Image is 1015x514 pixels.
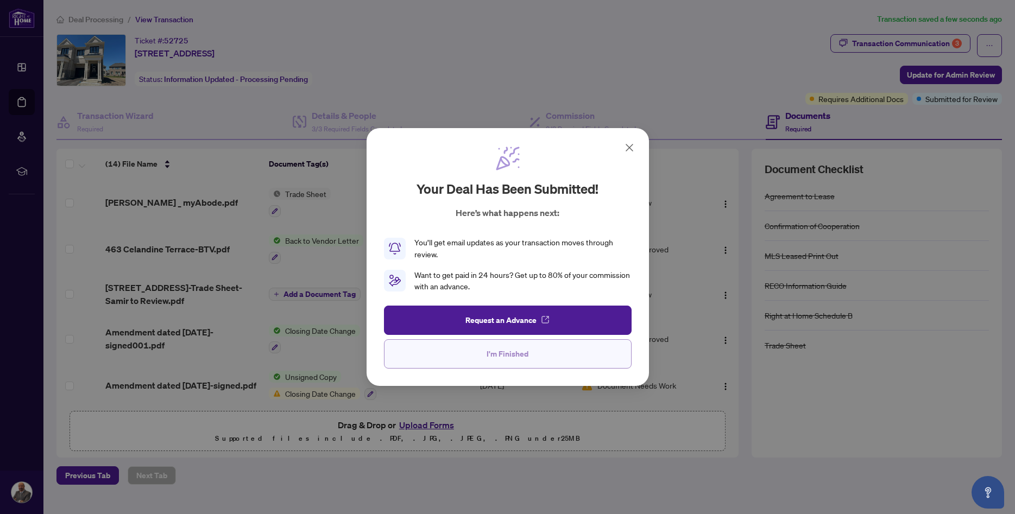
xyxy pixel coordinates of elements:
[417,180,598,198] h2: Your deal has been submitted!
[972,476,1004,509] button: Open asap
[465,312,537,329] span: Request an Advance
[414,237,632,261] div: You’ll get email updates as your transaction moves through review.
[384,306,632,335] button: Request an Advance
[414,269,632,293] div: Want to get paid in 24 hours? Get up to 80% of your commission with an advance.
[384,339,632,369] button: I'm Finished
[456,206,559,219] p: Here’s what happens next:
[487,345,528,363] span: I'm Finished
